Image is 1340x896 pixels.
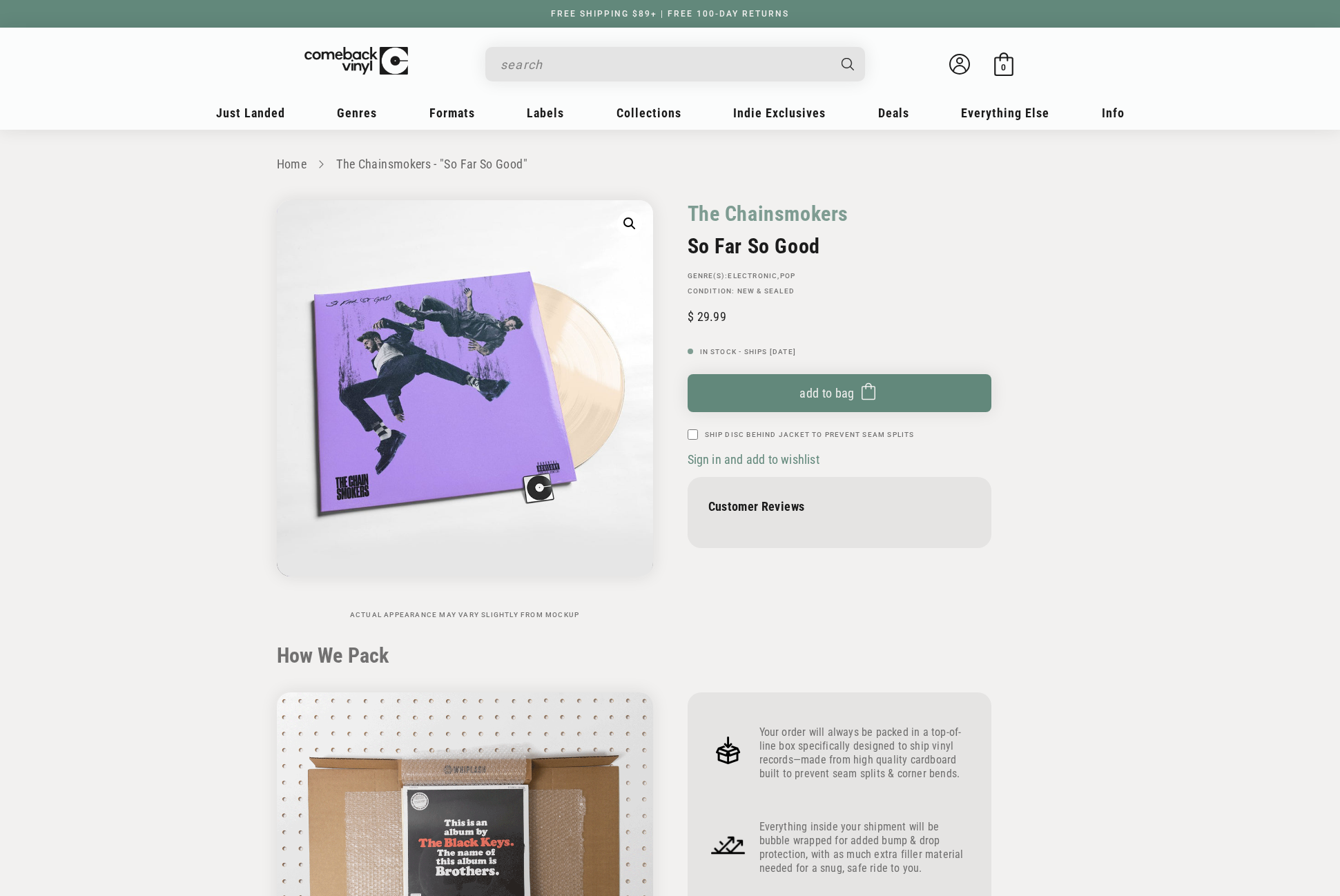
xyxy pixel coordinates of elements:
p: In Stock - Ships [DATE] [688,348,991,356]
a: FREE SHIPPING $89+ | FREE 100-DAY RETURNS [537,9,803,19]
p: Actual appearance may vary slightly from mockup [277,611,653,619]
h2: How We Pack [277,643,1064,668]
button: Sign in and add to wishlist [688,451,824,467]
span: Deals [878,106,909,120]
span: Indie Exclusives [733,106,826,120]
span: 0 [1001,62,1006,72]
span: Labels [527,106,564,120]
div: Search [485,47,865,81]
p: Customer Reviews [708,499,971,514]
h2: So Far So Good [688,234,991,258]
span: Info [1102,106,1125,120]
a: Electronic [728,272,777,280]
p: GENRE(S): , [688,272,991,280]
span: Add to bag [799,386,855,400]
p: Condition: New & Sealed [688,287,991,295]
span: 29.99 [688,309,726,324]
nav: breadcrumbs [277,155,1064,175]
button: Add to bag [688,374,991,412]
a: Home [277,157,307,171]
img: Frame_4_1.png [708,825,748,865]
img: Frame_4.png [708,730,748,770]
p: Your order will always be packed in a top-of-line box specifically designed to ship vinyl records... [759,725,971,781]
span: Genres [337,106,377,120]
span: Everything Else [961,106,1049,120]
a: The Chainsmokers [688,200,849,227]
span: Collections [616,106,681,120]
span: Formats [429,106,475,120]
span: Just Landed [216,106,285,120]
a: Pop [780,272,796,280]
button: Search [829,47,866,81]
a: The Chainsmokers - "So Far So Good" [336,157,527,171]
span: Sign in and add to wishlist [688,452,819,467]
label: Ship Disc Behind Jacket To Prevent Seam Splits [705,429,915,440]
p: Everything inside your shipment will be bubble wrapped for added bump & drop protection, with as ... [759,820,971,875]
media-gallery: Gallery Viewer [277,200,653,619]
input: search [501,50,828,79]
span: $ [688,309,694,324]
